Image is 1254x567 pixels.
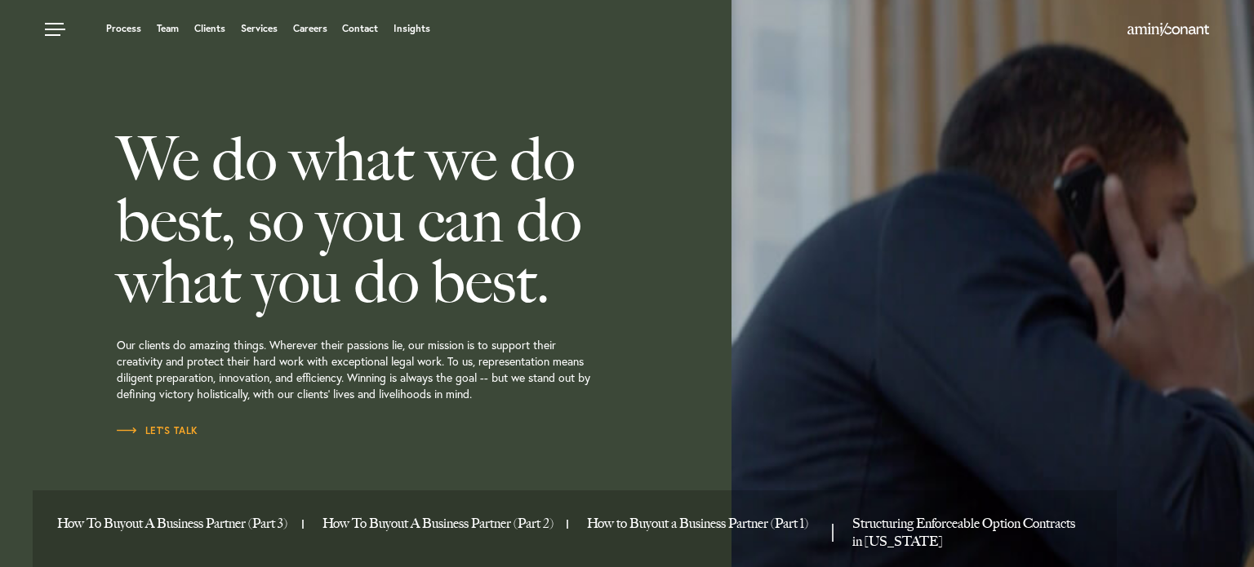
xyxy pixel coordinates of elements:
[117,423,198,439] a: Let’s Talk
[241,24,278,33] a: Services
[342,24,378,33] a: Contact
[57,515,290,533] a: How To Buyout A Business Partner (Part 3)
[117,426,198,436] span: Let’s Talk
[852,515,1085,551] a: Structuring Enforceable Option Contracts in Texas
[194,24,225,33] a: Clients
[322,515,555,533] a: How To Buyout A Business Partner (Part 2)
[117,312,719,423] p: Our clients do amazing things. Wherever their passions lie, our mission is to support their creat...
[587,515,820,533] a: How to Buyout a Business Partner (Part 1)
[157,24,179,33] a: Team
[293,24,327,33] a: Careers
[1127,23,1209,36] img: Amini & Conant
[106,24,141,33] a: Process
[117,129,719,312] h2: We do what we do best, so you can do what you do best.
[394,24,430,33] a: Insights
